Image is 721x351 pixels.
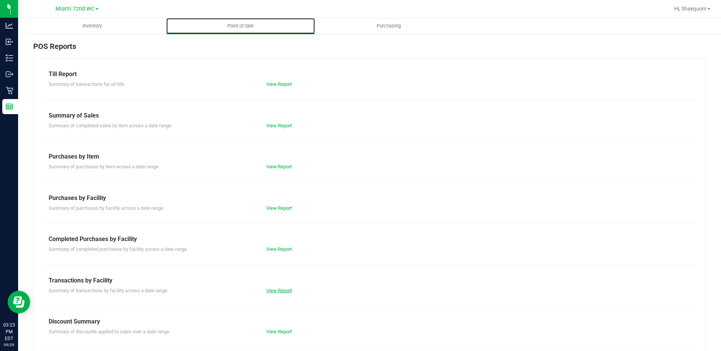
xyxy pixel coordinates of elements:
[49,194,690,203] div: Purchases by Facility
[49,70,690,79] div: Till Report
[266,288,292,293] a: View Report
[266,164,292,169] a: View Report
[217,23,264,29] span: Point of Sale
[3,342,15,348] p: 09/29
[266,205,292,211] a: View Report
[266,123,292,128] a: View Report
[8,291,30,313] iframe: Resource center
[367,23,411,29] span: Purchasing
[266,329,292,334] a: View Report
[49,276,690,285] div: Transactions by Facility
[6,87,13,94] inline-svg: Retail
[674,6,707,12] span: Hi, Shaequon!
[49,246,187,252] span: Summary of completed purchases by facility across a date range
[266,81,292,87] a: View Report
[49,123,171,128] span: Summary of completed sales by item across a date range
[49,111,690,120] div: Summary of Sales
[6,103,13,110] inline-svg: Reports
[266,246,292,252] a: View Report
[49,329,169,334] span: Summary of discounts applied to sales over a date range
[49,235,690,244] div: Completed Purchases by Facility
[49,205,163,211] span: Summary of purchases by facility across a date range
[72,23,112,29] span: Inventory
[49,288,167,293] span: Summary of transactions by facility across a date range
[49,81,124,87] span: Summary of transactions for all tills
[6,38,13,46] inline-svg: Inbound
[3,322,15,342] p: 03:23 PM EDT
[315,18,463,34] a: Purchasing
[18,18,166,34] a: Inventory
[49,164,158,169] span: Summary of purchases by item across a date range
[55,6,95,12] span: Miami 72nd WC
[33,41,706,58] div: POS Reports
[49,317,690,326] div: Discount Summary
[6,70,13,78] inline-svg: Outbound
[6,54,13,62] inline-svg: Inventory
[166,18,314,34] a: Point of Sale
[49,152,690,161] div: Purchases by Item
[6,22,13,29] inline-svg: Analytics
